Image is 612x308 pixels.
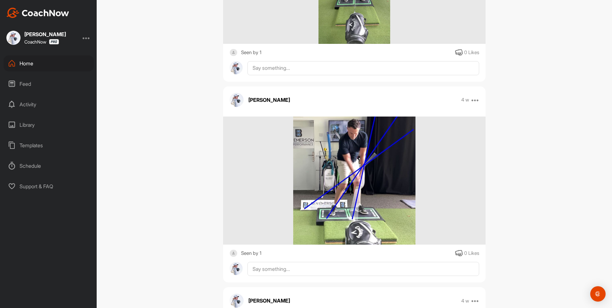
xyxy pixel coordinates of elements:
div: Templates [4,137,94,153]
img: CoachNow [6,8,69,18]
img: avatar [229,61,243,74]
p: [PERSON_NAME] [248,96,290,104]
img: CoachNow Pro [49,39,59,45]
img: square_687b26beff6f1ed37a99449b0911618e.jpg [6,31,20,45]
div: Library [4,117,94,133]
div: Feed [4,76,94,92]
p: 4 w [461,97,469,103]
img: avatar [229,262,243,275]
img: avatar [229,294,244,308]
p: 4 w [461,298,469,304]
img: square_default-ef6cabf814de5a2bf16c804365e32c732080f9872bdf737d349900a9daf73cf9.png [229,49,238,57]
div: 0 Likes [464,250,479,257]
img: avatar [229,93,244,107]
div: Seen by 1 [241,249,262,257]
div: [PERSON_NAME] [24,32,66,37]
div: Support & FAQ [4,178,94,194]
div: CoachNow [24,39,59,45]
div: Open Intercom Messenger [590,286,606,302]
div: Activity [4,96,94,112]
img: square_default-ef6cabf814de5a2bf16c804365e32c732080f9872bdf737d349900a9daf73cf9.png [229,249,238,257]
div: Schedule [4,158,94,174]
p: [PERSON_NAME] [248,297,290,304]
div: Seen by 1 [241,49,262,57]
div: Home [4,55,94,71]
img: media [293,117,415,245]
div: 0 Likes [464,49,479,56]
